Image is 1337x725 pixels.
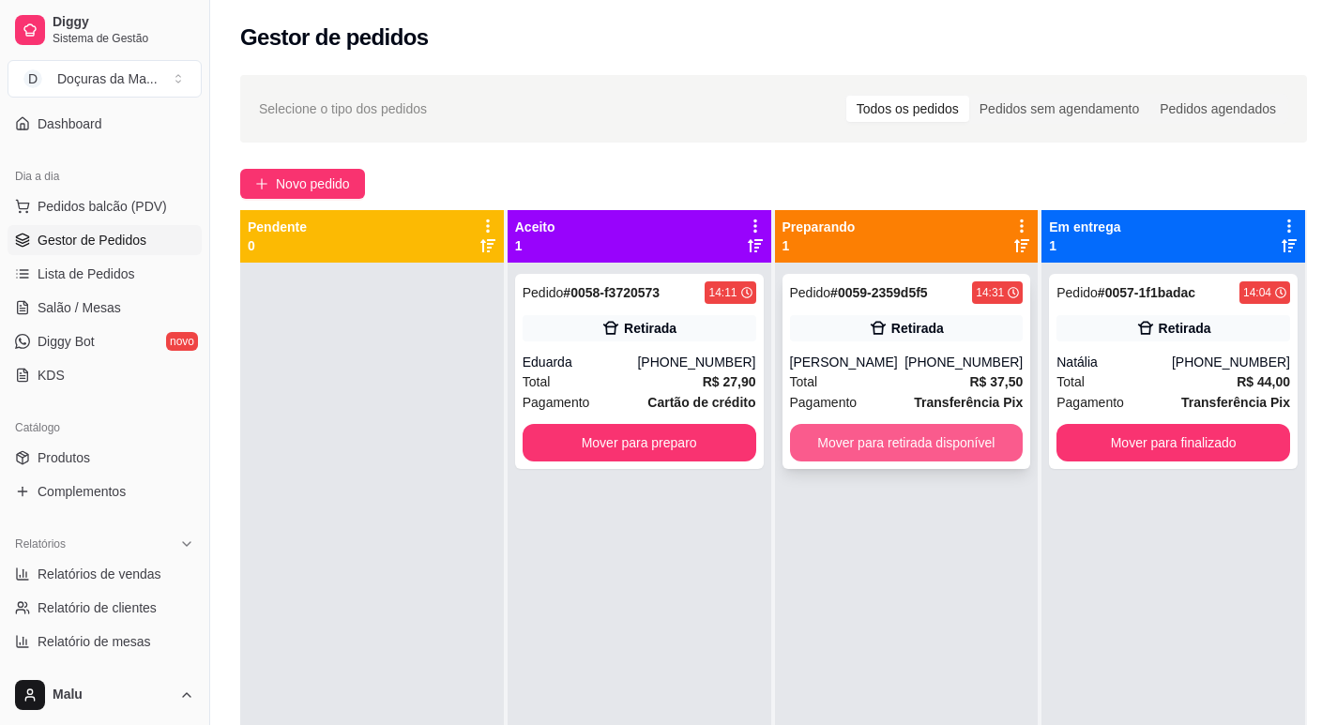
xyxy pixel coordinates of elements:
[637,353,755,371] div: [PHONE_NUMBER]
[8,593,202,623] a: Relatório de clientes
[563,285,660,300] strong: # 0058-f3720573
[969,96,1149,122] div: Pedidos sem agendamento
[782,218,856,236] p: Preparando
[259,98,427,119] span: Selecione o tipo dos pedidos
[703,374,756,389] strong: R$ 27,90
[38,332,95,351] span: Diggy Bot
[8,293,202,323] a: Salão / Mesas
[790,285,831,300] span: Pedido
[8,660,202,690] a: Relatório de fidelidadenovo
[8,476,202,506] a: Complementos
[255,177,268,190] span: plus
[53,31,194,46] span: Sistema de Gestão
[708,285,737,300] div: 14:11
[23,69,42,88] span: D
[38,114,102,133] span: Dashboard
[240,23,429,53] h2: Gestor de pedidos
[515,218,555,236] p: Aceito
[914,395,1023,410] strong: Transferência Pix
[523,392,590,413] span: Pagamento
[8,326,202,356] a: Diggy Botnovo
[8,413,202,443] div: Catálogo
[790,392,858,413] span: Pagamento
[523,424,756,461] button: Mover para preparo
[38,598,157,617] span: Relatório de clientes
[276,174,350,194] span: Novo pedido
[1056,285,1098,300] span: Pedido
[624,319,676,338] div: Retirada
[8,191,202,221] button: Pedidos balcão (PDV)
[790,353,905,371] div: [PERSON_NAME]
[57,69,158,88] div: Doçuras da Ma ...
[8,360,202,390] a: KDS
[1237,374,1290,389] strong: R$ 44,00
[523,285,564,300] span: Pedido
[15,536,66,551] span: Relatórios
[1159,319,1211,338] div: Retirada
[38,264,135,283] span: Lista de Pedidos
[523,353,638,371] div: Eduarda
[38,298,121,317] span: Salão / Mesas
[790,371,818,392] span: Total
[1049,218,1120,236] p: Em entrega
[38,366,65,385] span: KDS
[1172,353,1290,371] div: [PHONE_NUMBER]
[515,236,555,255] p: 1
[1056,424,1290,461] button: Mover para finalizado
[891,319,944,338] div: Retirada
[8,225,202,255] a: Gestor de Pedidos
[53,687,172,703] span: Malu
[8,259,202,289] a: Lista de Pedidos
[240,169,365,199] button: Novo pedido
[8,627,202,657] a: Relatório de mesas
[8,109,202,139] a: Dashboard
[8,161,202,191] div: Dia a dia
[647,395,755,410] strong: Cartão de crédito
[1098,285,1195,300] strong: # 0057-1f1badac
[904,353,1023,371] div: [PHONE_NUMBER]
[38,231,146,249] span: Gestor de Pedidos
[38,565,161,583] span: Relatórios de vendas
[8,60,202,98] button: Select a team
[53,14,194,31] span: Diggy
[38,197,167,216] span: Pedidos balcão (PDV)
[1243,285,1271,300] div: 14:04
[969,374,1023,389] strong: R$ 37,50
[248,218,307,236] p: Pendente
[8,443,202,473] a: Produtos
[8,672,202,717] button: Malu
[8,8,202,53] a: DiggySistema de Gestão
[248,236,307,255] p: 0
[790,424,1024,461] button: Mover para retirada disponível
[38,448,90,467] span: Produtos
[1056,392,1124,413] span: Pagamento
[846,96,969,122] div: Todos os pedidos
[523,371,551,392] span: Total
[976,285,1004,300] div: 14:31
[1149,96,1286,122] div: Pedidos agendados
[38,482,126,501] span: Complementos
[8,559,202,589] a: Relatórios de vendas
[38,632,151,651] span: Relatório de mesas
[1181,395,1290,410] strong: Transferência Pix
[1056,371,1085,392] span: Total
[830,285,928,300] strong: # 0059-2359d5f5
[1056,353,1172,371] div: Natália
[1049,236,1120,255] p: 1
[782,236,856,255] p: 1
